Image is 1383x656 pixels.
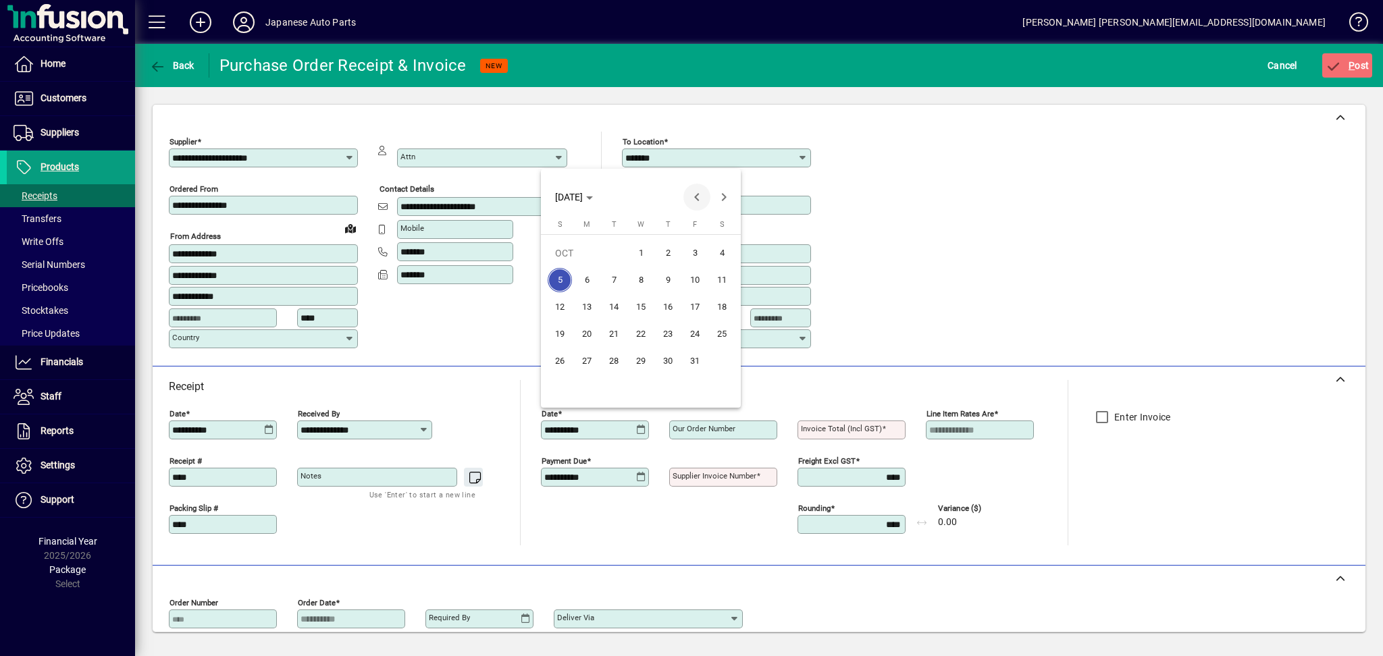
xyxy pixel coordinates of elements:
span: 29 [629,349,653,373]
button: Fri Oct 17 2025 [681,294,708,321]
span: 25 [710,322,734,346]
span: M [583,220,590,229]
span: 17 [683,295,707,319]
button: Tue Oct 21 2025 [600,321,627,348]
span: [DATE] [555,192,583,202]
span: 23 [656,322,680,346]
button: Thu Oct 16 2025 [654,294,681,321]
button: Sat Oct 18 2025 [708,294,735,321]
button: Choose month and year [550,185,598,209]
span: S [720,220,725,229]
span: 6 [575,268,599,292]
span: S [558,220,563,229]
button: Tue Oct 07 2025 [600,267,627,294]
button: Next month [710,184,737,211]
span: 19 [548,322,572,346]
span: 18 [710,295,734,319]
button: Mon Oct 06 2025 [573,267,600,294]
button: Mon Oct 13 2025 [573,294,600,321]
button: Previous month [683,184,710,211]
button: Wed Oct 08 2025 [627,267,654,294]
span: 9 [656,268,680,292]
button: Mon Oct 27 2025 [573,348,600,375]
span: F [693,220,697,229]
button: Sun Oct 19 2025 [546,321,573,348]
span: 13 [575,295,599,319]
button: Wed Oct 29 2025 [627,348,654,375]
span: 10 [683,268,707,292]
span: 3 [683,241,707,265]
span: 30 [656,349,680,373]
span: 4 [710,241,734,265]
span: 2 [656,241,680,265]
span: 1 [629,241,653,265]
button: Tue Oct 28 2025 [600,348,627,375]
span: T [666,220,671,229]
span: 7 [602,268,626,292]
button: Thu Oct 30 2025 [654,348,681,375]
span: 14 [602,295,626,319]
span: 8 [629,268,653,292]
span: 21 [602,322,626,346]
span: 27 [575,349,599,373]
span: 22 [629,322,653,346]
button: Fri Oct 03 2025 [681,240,708,267]
span: 16 [656,295,680,319]
button: Thu Oct 02 2025 [654,240,681,267]
span: 15 [629,295,653,319]
button: Sun Oct 26 2025 [546,348,573,375]
span: W [637,220,644,229]
button: Tue Oct 14 2025 [600,294,627,321]
button: Fri Oct 31 2025 [681,348,708,375]
span: 24 [683,322,707,346]
span: 20 [575,322,599,346]
span: 5 [548,268,572,292]
button: Sat Oct 25 2025 [708,321,735,348]
button: Sun Oct 05 2025 [546,267,573,294]
button: Wed Oct 22 2025 [627,321,654,348]
span: 11 [710,268,734,292]
button: Thu Oct 09 2025 [654,267,681,294]
button: Fri Oct 10 2025 [681,267,708,294]
button: Sat Oct 04 2025 [708,240,735,267]
span: 26 [548,349,572,373]
span: 31 [683,349,707,373]
button: Mon Oct 20 2025 [573,321,600,348]
span: 28 [602,349,626,373]
button: Fri Oct 24 2025 [681,321,708,348]
td: OCT [546,240,627,267]
button: Wed Oct 01 2025 [627,240,654,267]
button: Wed Oct 15 2025 [627,294,654,321]
span: T [612,220,617,229]
button: Sat Oct 11 2025 [708,267,735,294]
span: 12 [548,295,572,319]
button: Sun Oct 12 2025 [546,294,573,321]
button: Thu Oct 23 2025 [654,321,681,348]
